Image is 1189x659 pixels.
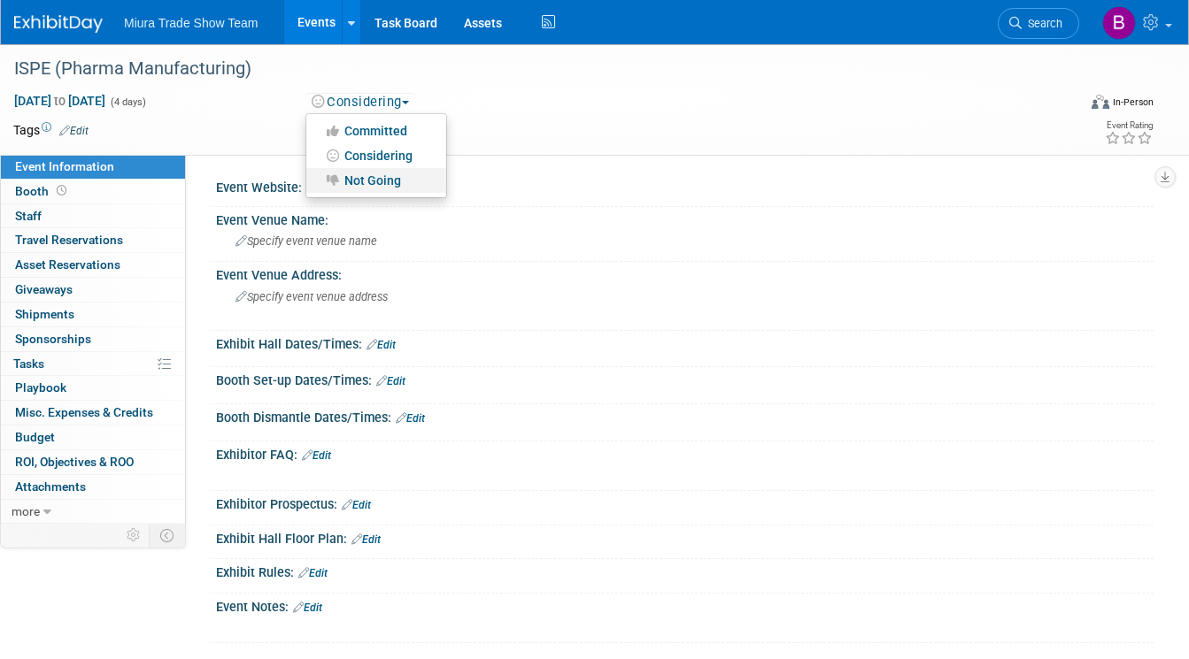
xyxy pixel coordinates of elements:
[14,15,103,33] img: ExhibitDay
[1092,95,1109,109] img: Format-Inperson.png
[306,119,446,143] a: Committed
[15,209,42,223] span: Staff
[59,125,89,137] a: Edit
[15,455,134,469] span: ROI, Objectives & ROO
[985,92,1154,119] div: Event Format
[367,339,396,351] a: Edit
[13,121,89,139] td: Tags
[53,184,70,197] span: Booth not reserved yet
[998,8,1079,39] a: Search
[216,174,1154,197] div: Event Website:
[13,93,106,109] span: [DATE] [DATE]
[15,405,153,419] span: Misc. Expenses & Credits
[15,380,66,395] span: Playbook
[376,375,405,387] a: Edit
[216,559,1154,582] div: Exhibit Rules:
[216,331,1154,354] div: Exhibit Hall Dates/Times:
[305,93,416,111] button: Considering
[51,94,68,108] span: to
[1,450,185,474] a: ROI, Objectives & ROO
[13,356,44,371] span: Tasks
[8,53,1056,85] div: ISPE (Pharma Manufacturing)
[235,290,388,303] span: Specify event venue address
[1105,121,1153,130] div: Event Rating
[1,253,185,277] a: Asset Reservations
[1,376,185,400] a: Playbook
[216,262,1154,284] div: Event Venue Address:
[216,525,1154,548] div: Exhibit Hall Floor Plan:
[119,524,150,547] td: Personalize Event Tab Strip
[306,143,446,168] a: Considering
[216,404,1154,427] div: Booth Dismantle Dates/Times:
[1022,17,1062,30] span: Search
[216,594,1154,617] div: Event Notes:
[293,602,322,614] a: Edit
[1,327,185,351] a: Sponsorships
[216,441,1154,464] div: Exhibitor FAQ:
[124,16,258,30] span: Miura Trade Show Team
[1,500,185,524] a: more
[12,504,40,518] span: more
[15,430,55,444] span: Budget
[351,533,381,546] a: Edit
[15,233,123,247] span: Travel Reservations
[15,332,91,346] span: Sponsorships
[1,278,185,302] a: Giveaways
[216,207,1154,229] div: Event Venue Name:
[1112,96,1154,109] div: In-Person
[1,180,185,203] a: Booth
[1,155,185,179] a: Event Information
[109,96,146,108] span: (4 days)
[1102,6,1136,40] img: Brittany Jordan
[1,475,185,499] a: Attachments
[150,524,186,547] td: Toggle Event Tabs
[1,204,185,228] a: Staff
[1,303,185,326] a: Shipments
[1,228,185,252] a: Travel Reservations
[1,425,185,449] a: Budget
[15,184,70,198] span: Booth
[342,499,371,511] a: Edit
[15,479,86,494] span: Attachments
[1,401,185,425] a: Misc. Expenses & Credits
[298,567,328,579] a: Edit
[15,307,74,321] span: Shipments
[302,449,331,462] a: Edit
[216,367,1154,390] div: Booth Set-up Dates/Times:
[15,159,114,173] span: Event Information
[1,352,185,376] a: Tasks
[235,234,377,248] span: Specify event venue name
[15,282,73,296] span: Giveaways
[396,412,425,425] a: Edit
[306,168,446,193] a: Not Going
[15,257,120,272] span: Asset Reservations
[216,491,1154,514] div: Exhibitor Prospectus:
